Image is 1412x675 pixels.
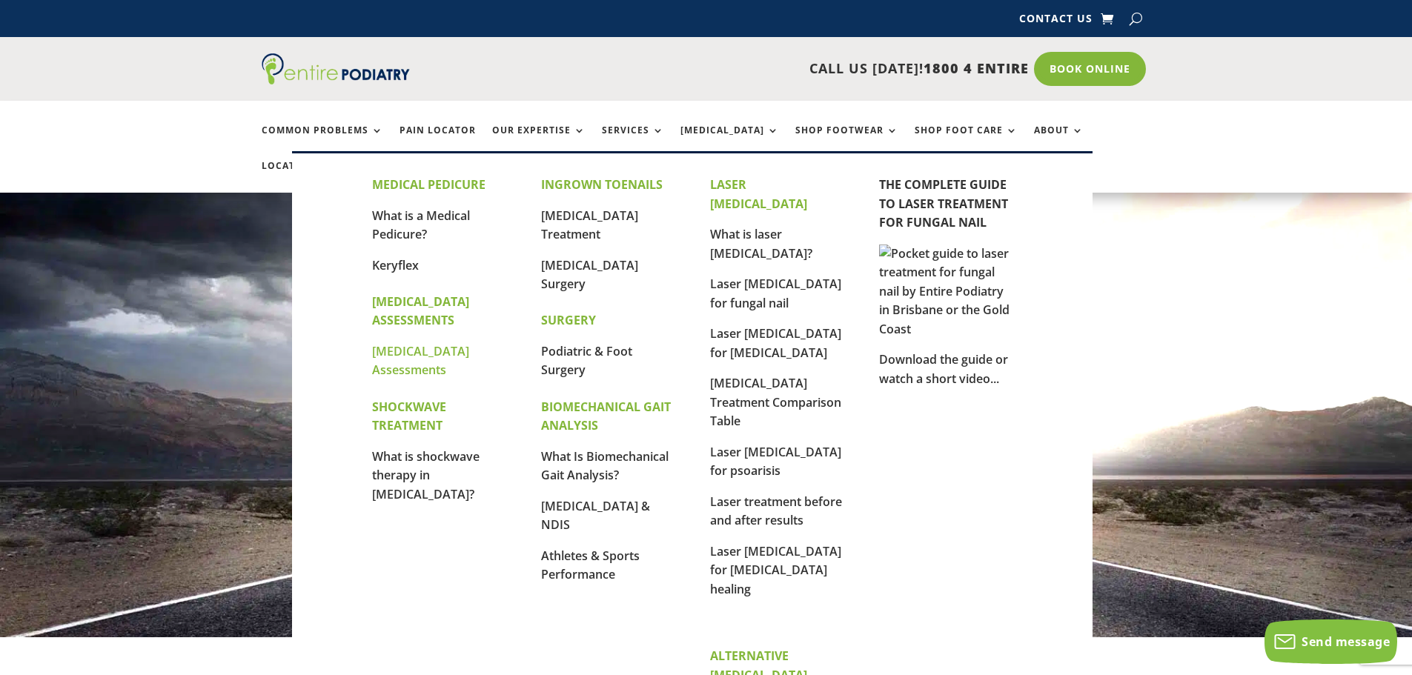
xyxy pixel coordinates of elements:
a: About [1034,125,1084,157]
a: Pain Locator [400,125,476,157]
a: [MEDICAL_DATA] Surgery [541,257,638,293]
img: Pocket guide to laser treatment for fungal nail by Entire Podiatry in Brisbane or the Gold Coast [879,245,1012,339]
a: Podiatric & Foot Surgery [541,343,632,379]
strong: [MEDICAL_DATA] ASSESSMENTS [372,293,469,329]
strong: MEDICAL PEDICURE [372,176,485,193]
a: [MEDICAL_DATA] & NDIS [541,498,650,533]
a: Our Expertise [492,125,586,157]
strong: LASER [MEDICAL_DATA] [710,176,807,212]
a: Shop Footwear [795,125,898,157]
a: Entire Podiatry [262,73,410,87]
a: Keryflex [372,257,419,273]
a: Laser [MEDICAL_DATA] for fungal nail [710,276,841,311]
a: What is shockwave therapy in [MEDICAL_DATA]? [372,448,480,502]
strong: SHOCKWAVE TREATMENT [372,399,446,434]
button: Send message [1264,619,1397,664]
a: [MEDICAL_DATA] Treatment Comparison Table [710,375,841,429]
strong: BIOMECHANICAL GAIT ANALYSIS [541,399,671,434]
strong: INGROWN TOENAILS [541,176,663,193]
a: [MEDICAL_DATA] Treatment [541,207,638,243]
a: Athletes & Sports Performance [541,548,640,583]
a: Common Problems [262,125,383,157]
a: THE COMPLETE GUIDE TO LASER TREATMENT FOR FUNGAL NAIL [879,176,1008,230]
p: CALL US [DATE]! [467,59,1029,79]
a: Laser [MEDICAL_DATA] for [MEDICAL_DATA] [710,325,841,361]
a: What is laser [MEDICAL_DATA]? [710,226,812,262]
a: Download the guide or watch a short video... [879,351,1008,387]
a: Contact Us [1019,13,1093,30]
a: Laser treatment before and after results [710,493,842,529]
span: Send message [1302,634,1390,650]
a: Laser [MEDICAL_DATA] for psoarisis [710,444,841,479]
a: Locations [262,161,336,193]
img: logo (1) [262,53,410,84]
a: Laser [MEDICAL_DATA] for [MEDICAL_DATA] healing [710,543,841,597]
a: What is a Medical Pedicure? [372,207,470,243]
span: 1800 4 ENTIRE [924,59,1029,77]
strong: SURGERY [541,312,596,328]
a: [MEDICAL_DATA] Assessments [372,343,469,379]
a: [MEDICAL_DATA] [680,125,779,157]
a: Services [602,125,664,157]
a: Shop Foot Care [915,125,1018,157]
a: Book Online [1034,52,1146,86]
a: What Is Biomechanical Gait Analysis? [541,448,669,484]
